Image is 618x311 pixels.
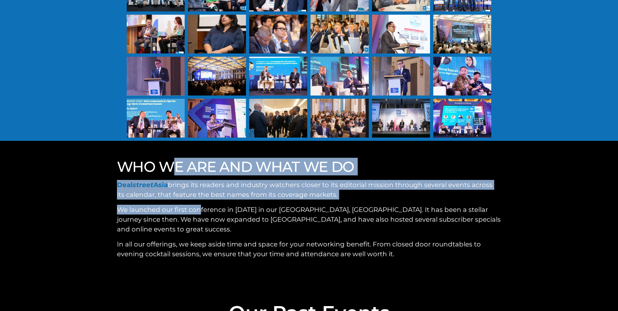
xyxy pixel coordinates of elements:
[117,239,501,259] p: In all our offerings, we keep aside time and space for your networking benefit. From closed door ...
[117,160,501,173] div: WHO WE ARE AND WHAT WE DO
[117,181,168,189] strong: Deal Asia
[117,180,501,200] p: brings its readers and industry watchers closer to its editorial mission through several events a...
[117,181,168,189] a: DealstreetAsia
[117,205,501,234] p: We launched our first conference in [DATE] in our [GEOGRAPHIC_DATA], [GEOGRAPHIC_DATA]. It has be...
[133,181,153,189] em: street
